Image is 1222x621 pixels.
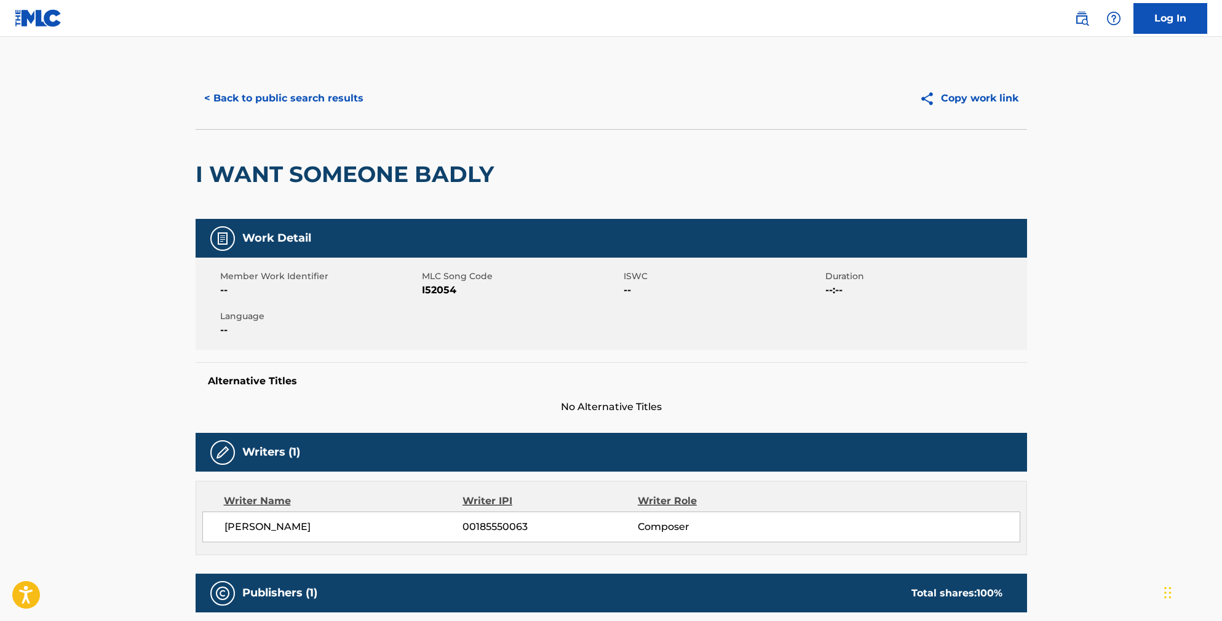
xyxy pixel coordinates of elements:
img: MLC Logo [15,9,62,27]
span: -- [220,283,419,298]
button: Copy work link [911,83,1027,114]
div: Total shares: [911,586,1002,601]
span: -- [220,323,419,338]
div: Writer Name [224,494,463,508]
a: Public Search [1069,6,1094,31]
img: Publishers [215,586,230,601]
iframe: Chat Widget [1161,562,1222,621]
img: search [1074,11,1089,26]
button: < Back to public search results [196,83,372,114]
div: Writer Role [638,494,797,508]
img: Work Detail [215,231,230,246]
span: I52054 [422,283,621,298]
img: help [1106,11,1121,26]
h2: I WANT SOMEONE BADLY [196,160,500,188]
img: Copy work link [919,91,941,106]
span: -- [624,283,822,298]
div: Help [1101,6,1126,31]
h5: Work Detail [242,231,311,245]
h5: Writers (1) [242,445,300,459]
h5: Alternative Titles [208,375,1015,387]
span: Composer [638,520,797,534]
span: Duration [825,270,1024,283]
span: 00185550063 [462,520,637,534]
span: No Alternative Titles [196,400,1027,414]
span: ISWC [624,270,822,283]
span: --:-- [825,283,1024,298]
a: Log In [1133,3,1207,34]
span: Member Work Identifier [220,270,419,283]
span: [PERSON_NAME] [224,520,463,534]
span: MLC Song Code [422,270,621,283]
div: Drag [1164,574,1172,611]
img: Writers [215,445,230,460]
h5: Publishers (1) [242,586,317,600]
span: Language [220,310,419,323]
span: 100 % [977,587,1002,599]
div: Writer IPI [462,494,638,508]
